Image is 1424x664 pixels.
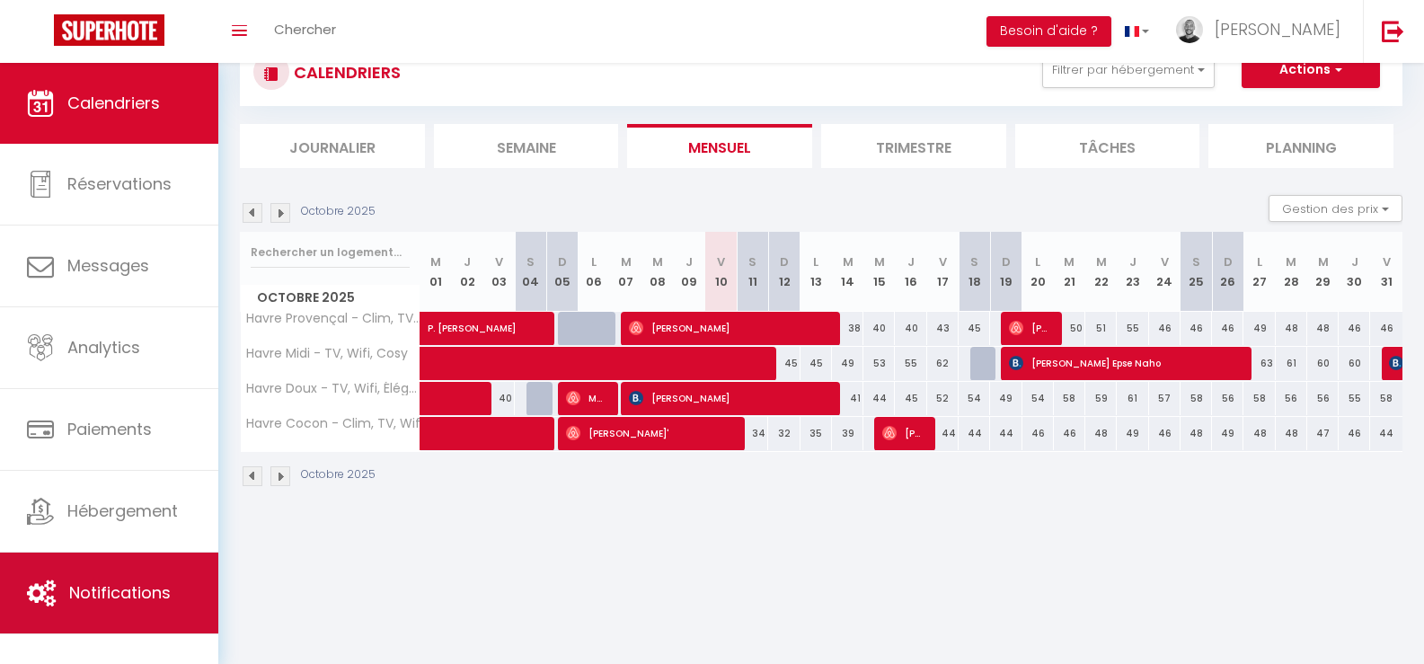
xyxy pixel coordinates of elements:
th: 15 [863,232,895,312]
span: Réservations [67,173,172,195]
th: 24 [1149,232,1181,312]
div: 49 [1212,417,1243,450]
abbr: S [526,253,535,270]
abbr: M [1318,253,1329,270]
div: 45 [895,382,926,415]
div: 46 [1370,312,1402,345]
span: Notifications [69,581,171,604]
div: 40 [895,312,926,345]
h3: CALENDRIERS [289,52,401,93]
th: 06 [579,232,610,312]
div: 48 [1276,312,1307,345]
span: Havre Cocon - Clim, TV, Wifi [243,417,423,430]
abbr: L [1035,253,1040,270]
div: 49 [1243,312,1275,345]
button: Gestion des prix [1269,195,1402,222]
div: 54 [1022,382,1054,415]
div: 63 [1243,347,1275,380]
abbr: M [430,253,441,270]
div: 44 [990,417,1022,450]
abbr: D [780,253,789,270]
div: 62 [927,347,959,380]
th: 28 [1276,232,1307,312]
th: 05 [547,232,579,312]
div: 32 [768,417,800,450]
span: Havre Doux - TV, Wifi, Élégant [243,382,423,395]
abbr: J [685,253,693,270]
span: [PERSON_NAME] [629,381,828,415]
abbr: S [970,253,978,270]
button: Besoin d'aide ? [986,16,1111,47]
span: Hébergement [67,500,178,522]
abbr: D [558,253,567,270]
abbr: D [1002,253,1011,270]
abbr: M [874,253,885,270]
span: Havre Provençal - Clim, TV, Wifi [243,312,423,325]
th: 20 [1022,232,1054,312]
abbr: J [1351,253,1358,270]
th: 04 [515,232,546,312]
div: 38 [832,312,863,345]
a: P. [PERSON_NAME] [420,312,452,346]
th: 21 [1054,232,1085,312]
th: 18 [959,232,990,312]
div: 49 [990,382,1022,415]
div: 46 [1022,417,1054,450]
th: 02 [452,232,483,312]
li: Tâches [1015,124,1200,168]
abbr: S [1192,253,1200,270]
abbr: V [939,253,947,270]
div: 61 [1117,382,1148,415]
span: Messages [67,254,149,277]
p: Octobre 2025 [301,203,376,220]
div: 57 [1149,382,1181,415]
span: [PERSON_NAME] [1009,311,1051,345]
div: 58 [1054,382,1085,415]
span: [PERSON_NAME] [882,416,924,450]
span: Analytics [67,336,140,359]
th: 07 [610,232,641,312]
abbr: J [464,253,471,270]
div: 58 [1181,382,1212,415]
div: 58 [1243,382,1275,415]
button: Actions [1242,52,1380,88]
abbr: L [813,253,818,270]
th: 03 [483,232,515,312]
div: 44 [927,417,959,450]
div: 41 [832,382,863,415]
div: 46 [1339,417,1370,450]
abbr: V [495,253,503,270]
div: 46 [1339,312,1370,345]
div: 39 [832,417,863,450]
span: Mams So [566,381,608,415]
div: 49 [1117,417,1148,450]
span: Calendriers [67,92,160,114]
th: 10 [705,232,737,312]
div: 44 [863,382,895,415]
th: 01 [420,232,452,312]
div: 46 [1149,417,1181,450]
span: Paiements [67,418,152,440]
div: 61 [1276,347,1307,380]
div: 40 [863,312,895,345]
abbr: V [1161,253,1169,270]
img: Super Booking [54,14,164,46]
th: 17 [927,232,959,312]
input: Rechercher un logement... [251,236,410,269]
img: ... [1176,16,1203,43]
p: Octobre 2025 [301,466,376,483]
div: 35 [800,417,832,450]
abbr: M [621,253,632,270]
abbr: L [591,253,597,270]
div: 48 [1243,417,1275,450]
span: Octobre 2025 [241,285,420,311]
abbr: M [843,253,854,270]
li: Planning [1208,124,1393,168]
div: 56 [1307,382,1339,415]
div: 58 [1370,382,1402,415]
th: 30 [1339,232,1370,312]
span: P. [PERSON_NAME] [428,302,593,336]
th: 11 [737,232,768,312]
div: 60 [1339,347,1370,380]
abbr: M [1096,253,1107,270]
